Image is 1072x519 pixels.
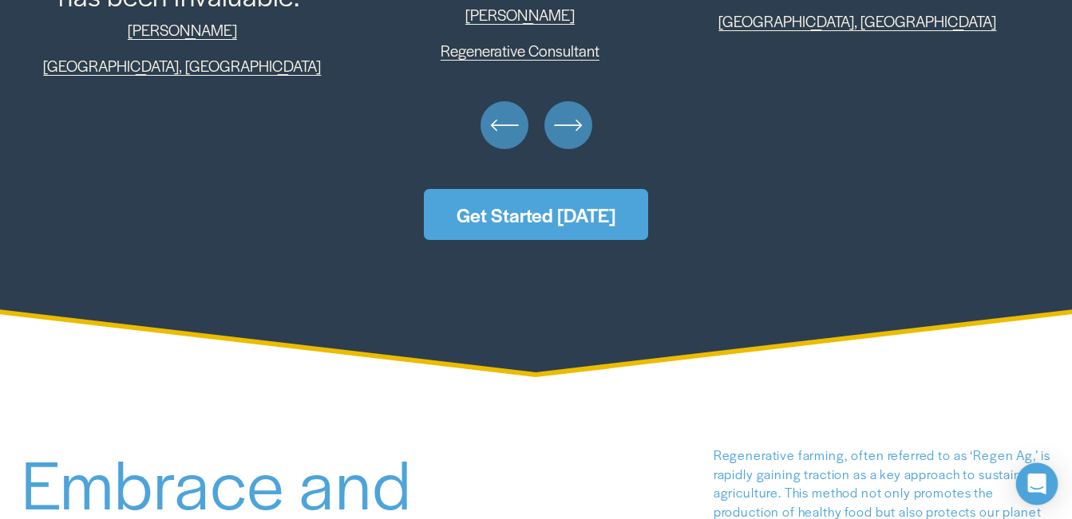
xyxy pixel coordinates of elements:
a: [PERSON_NAME] [128,19,237,41]
a: [PERSON_NAME] [465,4,575,26]
a: [GEOGRAPHIC_DATA], [GEOGRAPHIC_DATA] [718,10,996,32]
a: [GEOGRAPHIC_DATA], [GEOGRAPHIC_DATA] [43,55,321,77]
a: Get Started [DATE] [424,189,648,240]
button: Next [544,101,592,149]
div: Open Intercom Messenger [1016,463,1058,505]
a: Regenerative Consultant [441,40,599,61]
button: Previous [481,101,528,149]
